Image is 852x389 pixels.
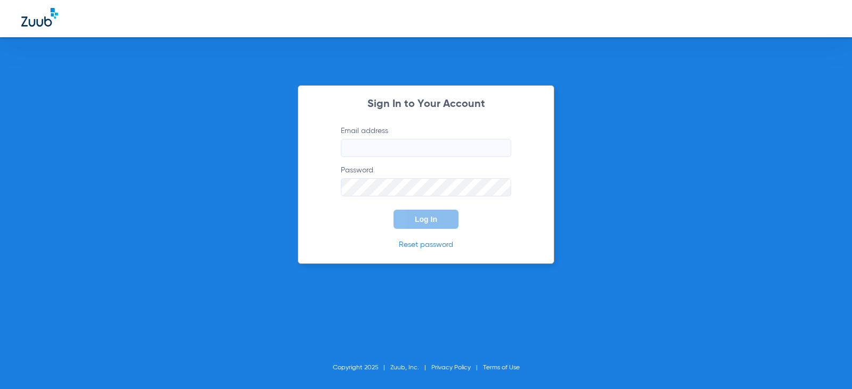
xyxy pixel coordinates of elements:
[483,365,520,371] a: Terms of Use
[415,215,437,224] span: Log In
[341,178,511,196] input: Password
[333,362,390,373] li: Copyright 2025
[399,241,453,249] a: Reset password
[390,362,431,373] li: Zuub, Inc.
[21,8,58,27] img: Zuub Logo
[431,365,471,371] a: Privacy Policy
[394,210,458,229] button: Log In
[341,126,511,157] label: Email address
[341,139,511,157] input: Email address
[325,99,527,110] h2: Sign In to Your Account
[341,165,511,196] label: Password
